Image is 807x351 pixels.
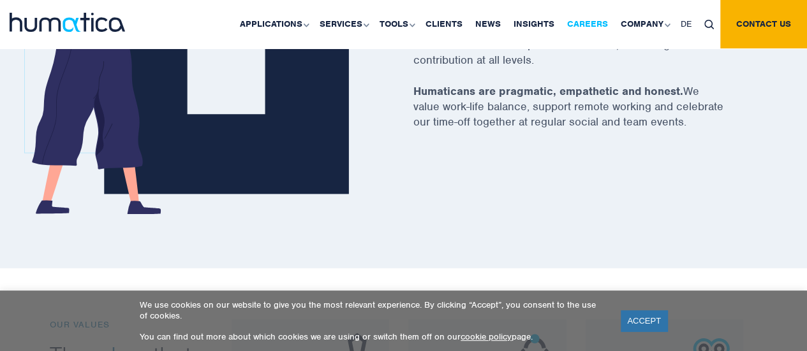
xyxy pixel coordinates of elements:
[413,83,758,145] p: We value work-life balance, support remote working and celebrate our time-off together at regular...
[140,331,605,342] p: You can find out more about which cookies we are using or switch them off on our page.
[704,20,714,29] img: search_icon
[140,299,605,321] p: We use cookies on our website to give you the most relevant experience. By clicking “Accept”, you...
[461,331,512,342] a: cookie policy
[621,310,667,331] a: ACCEPT
[10,13,125,32] img: logo
[681,18,692,29] span: DE
[413,84,683,98] strong: Humaticans are pragmatic, empathetic and honest.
